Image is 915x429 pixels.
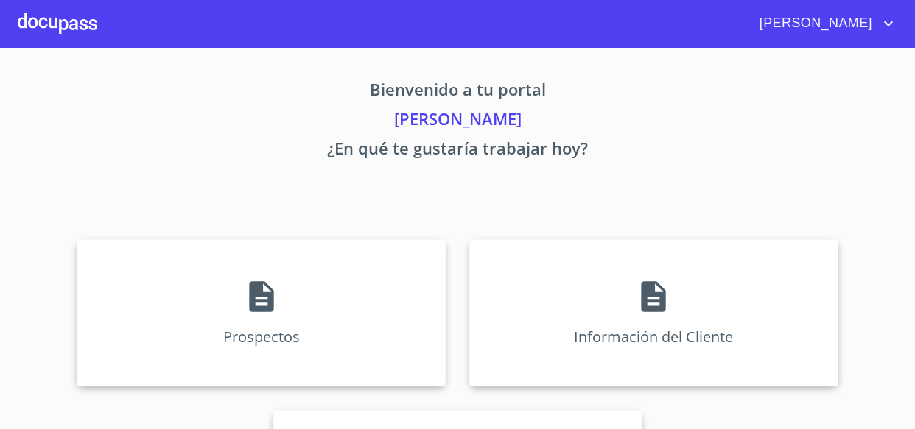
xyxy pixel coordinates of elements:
span: [PERSON_NAME] [749,12,880,35]
p: Información del Cliente [574,327,733,347]
p: Bienvenido a tu portal [18,77,897,107]
button: account of current user [749,12,897,35]
p: Prospectos [223,327,300,347]
p: [PERSON_NAME] [18,107,897,136]
p: ¿En qué te gustaría trabajar hoy? [18,136,897,166]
